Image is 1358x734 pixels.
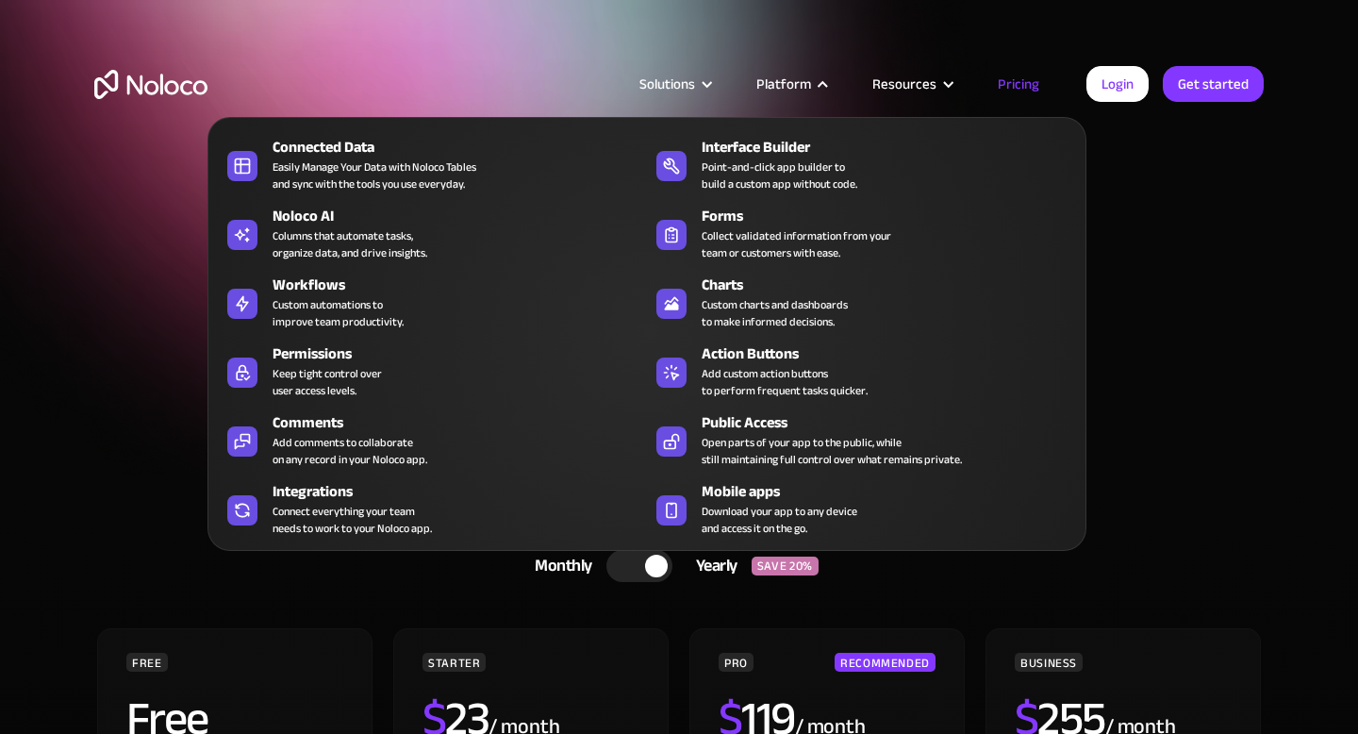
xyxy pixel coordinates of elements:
[702,365,868,399] div: Add custom action buttons to perform frequent tasks quicker.
[647,476,1076,541] a: Mobile appsDownload your app to any deviceand access it on the go.
[273,434,427,468] div: Add comments to collaborate on any record in your Noloco app.
[639,72,695,96] div: Solutions
[273,205,655,227] div: Noloco AI
[647,132,1076,196] a: Interface BuilderPoint-and-click app builder tobuild a custom app without code.
[94,494,1264,542] div: CHOOSE YOUR PLAN
[273,296,404,330] div: Custom automations to improve team productivity.
[835,653,936,672] div: RECOMMENDED
[647,270,1076,334] a: ChartsCustom charts and dashboardsto make informed decisions.
[207,91,1086,551] nav: Platform
[647,339,1076,403] a: Action ButtonsAdd custom action buttonsto perform frequent tasks quicker.
[273,136,655,158] div: Connected Data
[511,552,606,580] div: Monthly
[974,72,1063,96] a: Pricing
[756,72,811,96] div: Platform
[647,201,1076,265] a: FormsCollect validated information from yourteam or customers with ease.
[273,158,476,192] div: Easily Manage Your Data with Noloco Tables and sync with the tools you use everyday.
[672,552,752,580] div: Yearly
[702,136,1085,158] div: Interface Builder
[752,557,819,576] div: SAVE 20%
[94,70,207,99] a: home
[273,480,655,503] div: Integrations
[647,408,1076,472] a: Public AccessOpen parts of your app to the public, whilestill maintaining full control over what ...
[719,653,754,672] div: PRO
[702,205,1085,227] div: Forms
[849,72,974,96] div: Resources
[273,365,382,399] div: Keep tight control over user access levels.
[1163,66,1264,102] a: Get started
[218,132,647,196] a: Connected DataEasily Manage Your Data with Noloco Tablesand sync with the tools you use everyday.
[702,434,962,468] div: Open parts of your app to the public, while still maintaining full control over what remains priv...
[702,158,857,192] div: Point-and-click app builder to build a custom app without code.
[702,227,891,261] div: Collect validated information from your team or customers with ease.
[218,408,647,472] a: CommentsAdd comments to collaborateon any record in your Noloco app.
[702,503,857,537] span: Download your app to any device and access it on the go.
[872,72,936,96] div: Resources
[702,296,848,330] div: Custom charts and dashboards to make informed decisions.
[126,653,168,672] div: FREE
[702,274,1085,296] div: Charts
[1015,653,1083,672] div: BUSINESS
[94,292,1264,321] h2: Start for free. Upgrade to support your business at any stage.
[702,342,1085,365] div: Action Buttons
[422,653,486,672] div: STARTER
[218,476,647,541] a: IntegrationsConnect everything your teamneeds to work to your Noloco app.
[273,503,432,537] div: Connect everything your team needs to work to your Noloco app.
[218,201,647,265] a: Noloco AIColumns that automate tasks,organize data, and drive insights.
[273,274,655,296] div: Workflows
[94,160,1264,274] h1: Flexible Pricing Designed for Business
[1086,66,1149,102] a: Login
[273,411,655,434] div: Comments
[702,411,1085,434] div: Public Access
[273,342,655,365] div: Permissions
[702,480,1085,503] div: Mobile apps
[218,339,647,403] a: PermissionsKeep tight control overuser access levels.
[616,72,733,96] div: Solutions
[218,270,647,334] a: WorkflowsCustom automations toimprove team productivity.
[733,72,849,96] div: Platform
[273,227,427,261] div: Columns that automate tasks, organize data, and drive insights.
